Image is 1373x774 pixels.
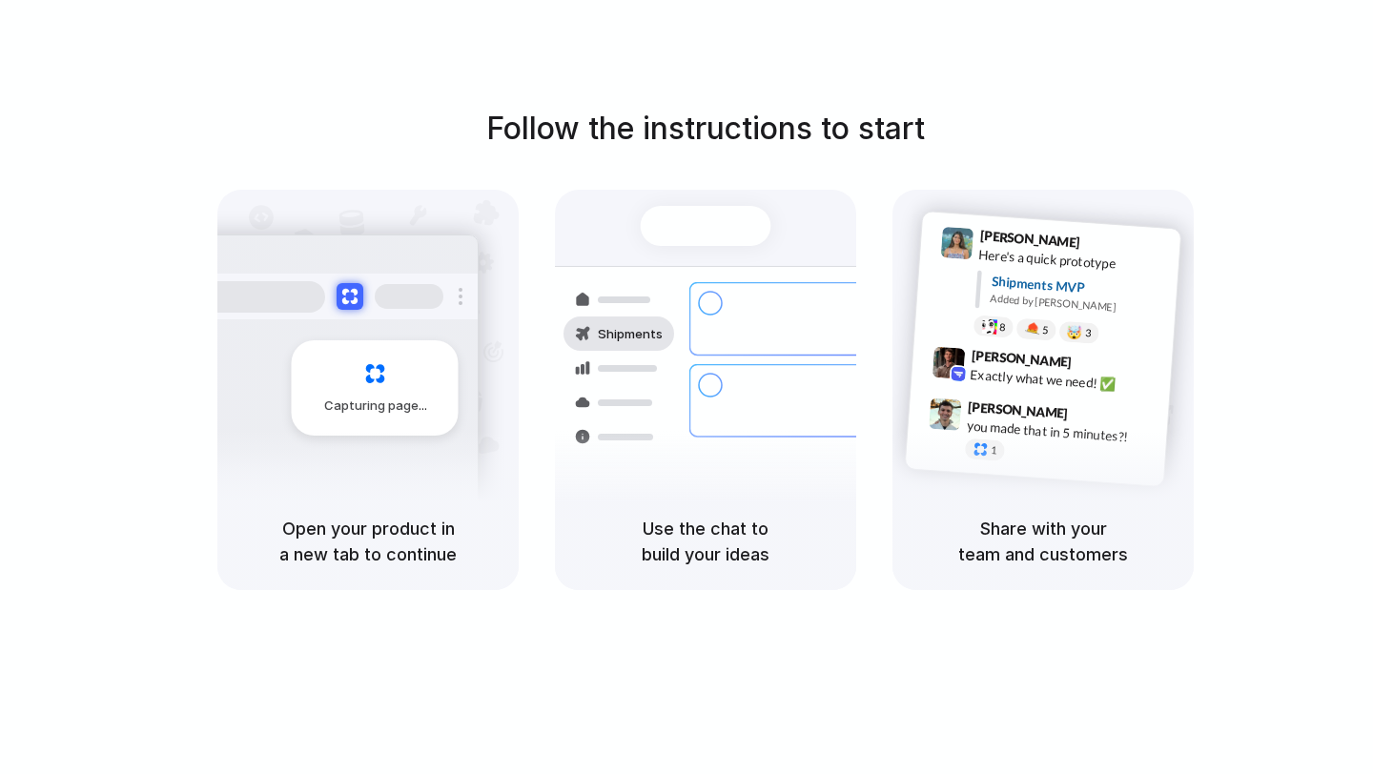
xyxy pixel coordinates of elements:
[1067,326,1083,340] div: 🤯
[1042,325,1049,336] span: 5
[1086,234,1125,257] span: 9:41 AM
[324,397,430,416] span: Capturing page
[971,345,1072,373] span: [PERSON_NAME]
[991,445,997,456] span: 1
[1085,328,1092,338] span: 3
[598,325,663,344] span: Shipments
[1077,355,1117,377] span: 9:42 AM
[970,365,1160,397] div: Exactly what we need! ✅
[966,417,1157,449] div: you made that in 5 minutes?!
[578,516,833,567] h5: Use the chat to build your ideas
[240,516,496,567] h5: Open your product in a new tab to continue
[968,397,1069,424] span: [PERSON_NAME]
[999,322,1006,333] span: 8
[979,225,1080,253] span: [PERSON_NAME]
[915,516,1171,567] h5: Share with your team and customers
[991,272,1167,303] div: Shipments MVP
[1074,406,1113,429] span: 9:47 AM
[486,106,925,152] h1: Follow the instructions to start
[978,245,1169,277] div: Here's a quick prototype
[990,291,1165,318] div: Added by [PERSON_NAME]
